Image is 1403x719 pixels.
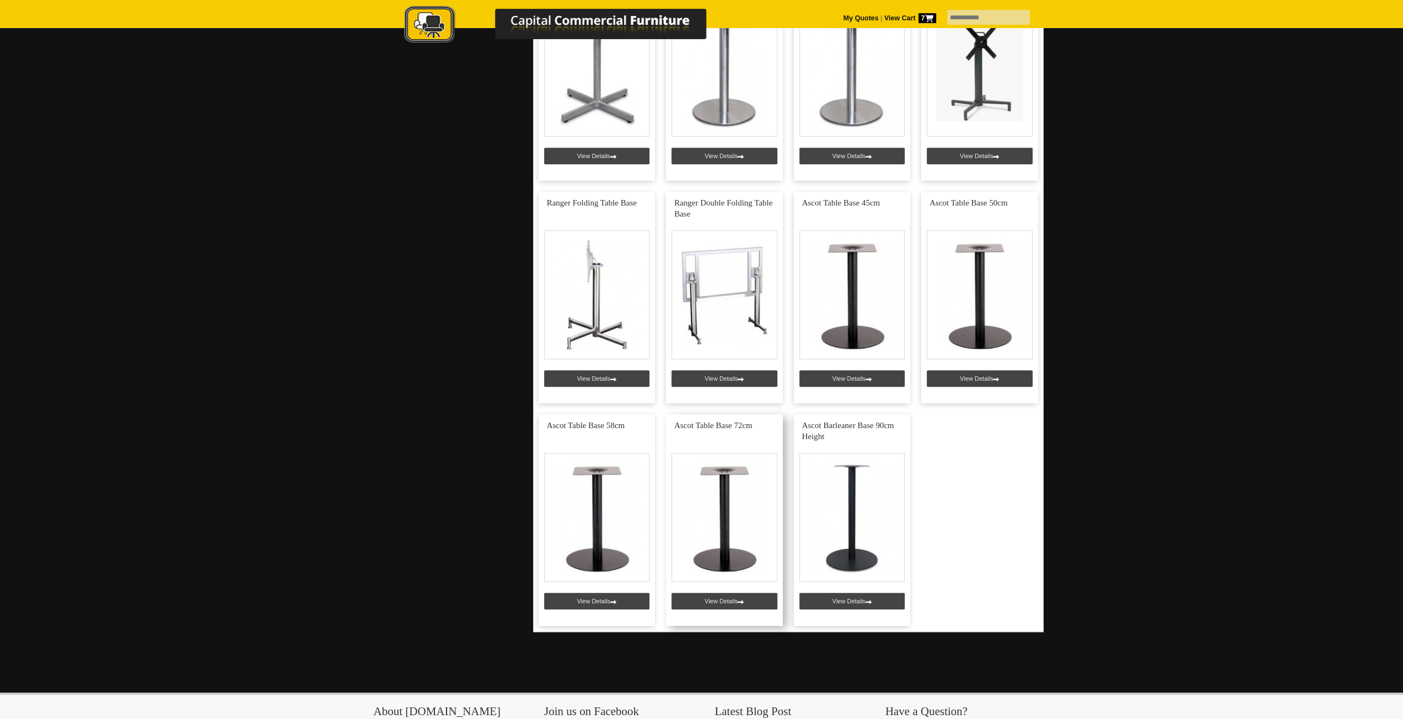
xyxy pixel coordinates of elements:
[374,6,760,46] img: Capital Commercial Furniture Logo
[374,6,760,49] a: Capital Commercial Furniture Logo
[884,14,936,22] strong: View Cart
[918,13,936,23] span: 7
[843,14,879,22] a: My Quotes
[882,14,936,22] a: View Cart7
